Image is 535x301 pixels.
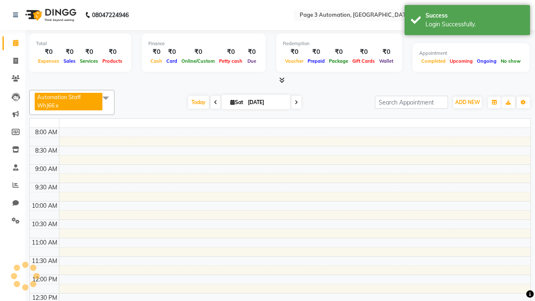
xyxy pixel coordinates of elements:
span: Cash [148,58,164,64]
span: Due [245,58,258,64]
div: 10:30 AM [30,220,59,229]
span: Today [188,96,209,109]
span: Ongoing [475,58,499,64]
input: 2025-10-04 [245,96,287,109]
div: Success [425,11,524,20]
span: Wallet [377,58,395,64]
span: Expenses [36,58,61,64]
div: ₹0 [36,47,61,57]
input: Search Appointment [375,96,448,109]
b: 08047224946 [92,3,129,27]
span: Sales [61,58,78,64]
div: ₹0 [217,47,245,57]
span: Petty cash [217,58,245,64]
div: ₹0 [61,47,78,57]
div: 9:00 AM [33,165,59,173]
div: ₹0 [148,47,164,57]
div: ₹0 [306,47,327,57]
div: ₹0 [179,47,217,57]
span: Prepaid [306,58,327,64]
div: Login Successfully. [425,20,524,29]
img: logo [21,3,79,27]
span: ADD NEW [455,99,480,105]
div: ₹0 [350,47,377,57]
span: Gift Cards [350,58,377,64]
span: Online/Custom [179,58,217,64]
span: Upcoming [448,58,475,64]
span: Completed [419,58,448,64]
div: ₹0 [283,47,306,57]
span: Services [78,58,100,64]
div: 10:00 AM [30,202,59,210]
div: 8:00 AM [33,128,59,137]
div: 11:00 AM [30,238,59,247]
div: Finance [148,40,259,47]
a: x [55,102,59,109]
div: Redemption [283,40,395,47]
span: Automation Staff WhJ66 [37,94,81,109]
div: ₹0 [377,47,395,57]
div: 9:30 AM [33,183,59,192]
span: Card [164,58,179,64]
span: Products [100,58,125,64]
div: 11:30 AM [30,257,59,265]
span: Sat [228,99,245,105]
div: ₹0 [100,47,125,57]
div: ₹0 [164,47,179,57]
div: 12:00 PM [31,275,59,284]
span: Package [327,58,350,64]
button: ADD NEW [453,97,482,108]
div: ₹0 [245,47,259,57]
div: ₹0 [327,47,350,57]
div: Total [36,40,125,47]
div: 8:30 AM [33,146,59,155]
span: Voucher [283,58,306,64]
div: ₹0 [78,47,100,57]
div: Appointment [419,50,523,57]
span: No show [499,58,523,64]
